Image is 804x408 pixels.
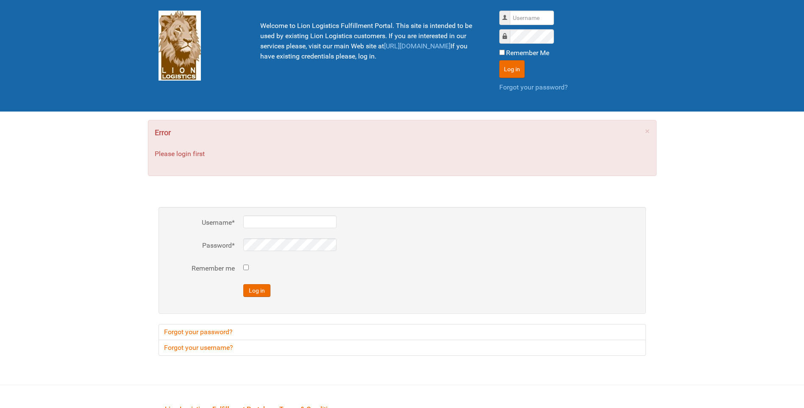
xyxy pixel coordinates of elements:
[155,127,650,139] h4: Error
[645,127,650,135] a: ×
[159,324,646,340] a: Forgot your password?
[499,83,568,91] a: Forgot your password?
[260,21,478,61] p: Welcome to Lion Logistics Fulfillment Portal. This site is intended to be used by existing Lion L...
[243,284,270,297] button: Log in
[167,218,235,228] label: Username
[510,11,554,25] input: Username
[159,340,646,356] a: Forgot your username?
[167,240,235,251] label: Password
[159,11,201,81] img: Lion Logistics
[506,48,549,58] label: Remember Me
[384,42,451,50] a: [URL][DOMAIN_NAME]
[167,263,235,274] label: Remember me
[159,41,201,49] a: Lion Logistics
[499,60,525,78] button: Log in
[155,149,650,159] p: Please login first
